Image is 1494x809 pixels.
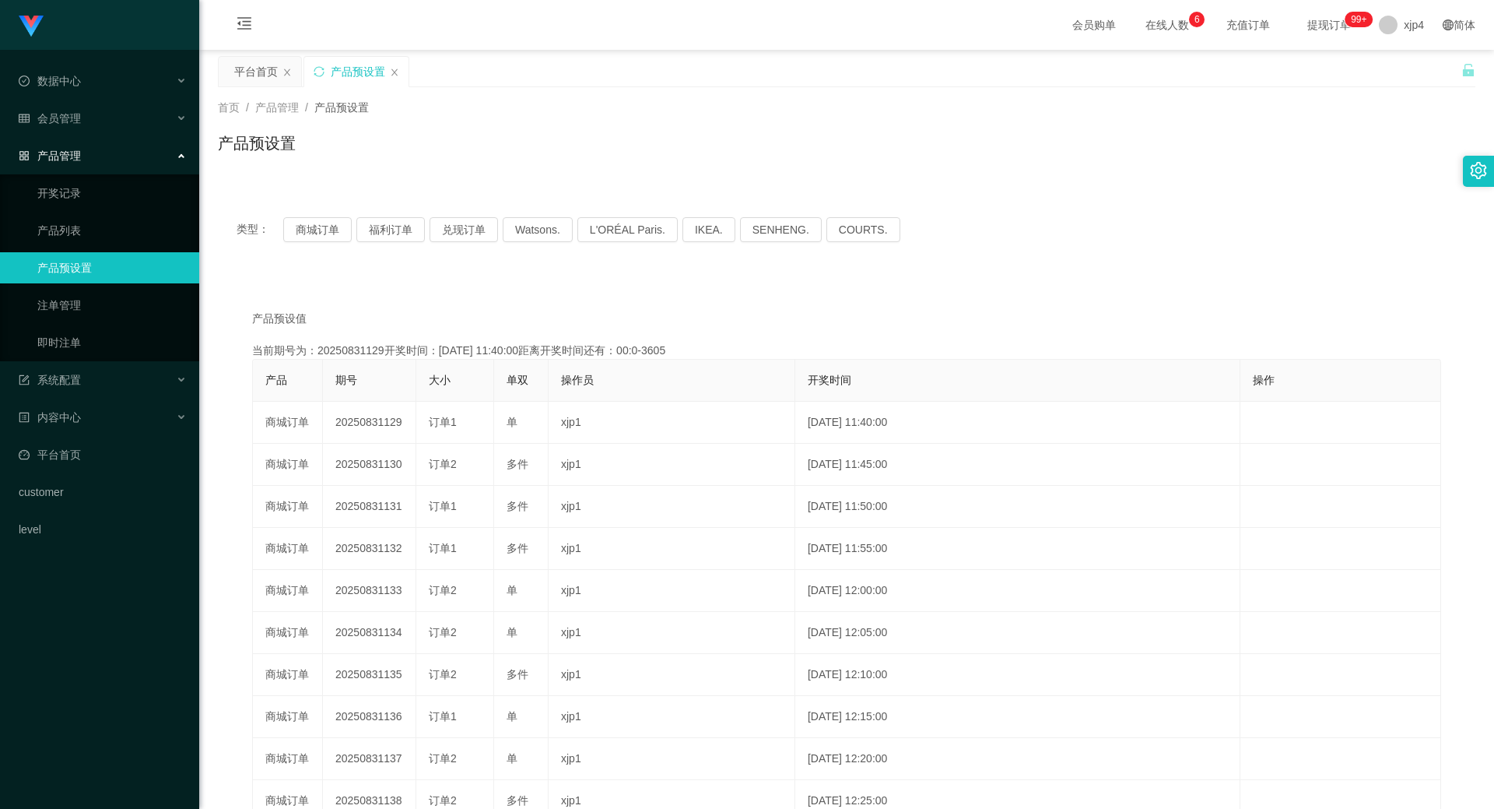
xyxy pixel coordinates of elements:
[826,217,900,242] button: COURTS.
[507,584,517,596] span: 单
[19,75,81,87] span: 数据中心
[253,696,323,738] td: 商城订单
[549,738,795,780] td: xjp1
[507,500,528,512] span: 多件
[561,374,594,386] span: 操作员
[795,738,1240,780] td: [DATE] 12:20:00
[549,444,795,486] td: xjp1
[19,374,81,386] span: 系统配置
[218,101,240,114] span: 首页
[253,654,323,696] td: 商城订单
[1470,162,1487,179] i: 图标: setting
[234,57,278,86] div: 平台首页
[1219,19,1278,30] span: 充值订单
[795,444,1240,486] td: [DATE] 11:45:00
[549,654,795,696] td: xjp1
[323,570,416,612] td: 20250831133
[282,68,292,77] i: 图标: close
[323,654,416,696] td: 20250831135
[429,668,457,681] span: 订单2
[808,374,851,386] span: 开奖时间
[253,402,323,444] td: 商城订单
[795,486,1240,528] td: [DATE] 11:50:00
[252,311,307,327] span: 产品预设值
[429,794,457,807] span: 订单2
[1461,63,1475,77] i: 图标: unlock
[19,16,44,37] img: logo.9652507e.png
[37,290,187,321] a: 注单管理
[323,486,416,528] td: 20250831131
[507,542,528,554] span: 多件
[740,217,822,242] button: SENHENG.
[37,215,187,246] a: 产品列表
[429,710,457,723] span: 订单1
[429,416,457,428] span: 订单1
[549,570,795,612] td: xjp1
[19,375,30,385] i: 图标: form
[323,738,416,780] td: 20250831137
[795,402,1240,444] td: [DATE] 11:40:00
[429,500,457,512] span: 订单1
[1443,19,1454,30] i: 图标: global
[795,696,1240,738] td: [DATE] 12:15:00
[1299,19,1359,30] span: 提现订单
[37,178,187,209] a: 开奖记录
[323,612,416,654] td: 20250831134
[356,217,425,242] button: 福利订单
[577,217,678,242] button: L'ORÉAL Paris.
[549,696,795,738] td: xjp1
[19,149,81,162] span: 产品管理
[1253,374,1275,386] span: 操作
[335,374,357,386] span: 期号
[253,612,323,654] td: 商城订单
[218,1,271,51] i: 图标: menu-fold
[331,57,385,86] div: 产品预设置
[429,542,457,554] span: 订单1
[507,668,528,681] span: 多件
[19,412,30,423] i: 图标: profile
[507,626,517,638] span: 单
[19,411,81,424] span: 内容中心
[218,132,296,155] h1: 产品预设置
[252,343,1441,359] div: 当前期号为：20250831129开奖时间：[DATE] 11:40:00距离开奖时间还有：00:0-3605
[549,486,795,528] td: xjp1
[323,528,416,570] td: 20250831132
[237,217,283,242] span: 类型：
[795,654,1240,696] td: [DATE] 12:10:00
[1345,12,1373,27] sup: 239
[253,528,323,570] td: 商城订单
[429,752,457,765] span: 订单2
[429,458,457,470] span: 订单2
[1194,12,1200,27] p: 6
[323,402,416,444] td: 20250831129
[507,374,528,386] span: 单双
[19,514,187,545] a: level
[430,217,498,242] button: 兑现订单
[390,68,399,77] i: 图标: close
[255,101,299,114] span: 产品管理
[19,150,30,161] i: 图标: appstore-o
[549,528,795,570] td: xjp1
[314,66,324,77] i: 图标: sync
[549,612,795,654] td: xjp1
[323,444,416,486] td: 20250831130
[37,252,187,283] a: 产品预设置
[19,112,81,125] span: 会员管理
[507,416,517,428] span: 单
[507,794,528,807] span: 多件
[507,710,517,723] span: 单
[429,374,451,386] span: 大小
[283,217,352,242] button: 商城订单
[682,217,735,242] button: IKEA.
[253,738,323,780] td: 商城订单
[253,444,323,486] td: 商城订单
[253,486,323,528] td: 商城订单
[795,612,1240,654] td: [DATE] 12:05:00
[19,439,187,470] a: 图标: dashboard平台首页
[429,626,457,638] span: 订单2
[305,101,308,114] span: /
[1189,12,1205,27] sup: 6
[507,458,528,470] span: 多件
[503,217,573,242] button: Watsons.
[19,76,30,86] i: 图标: check-circle-o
